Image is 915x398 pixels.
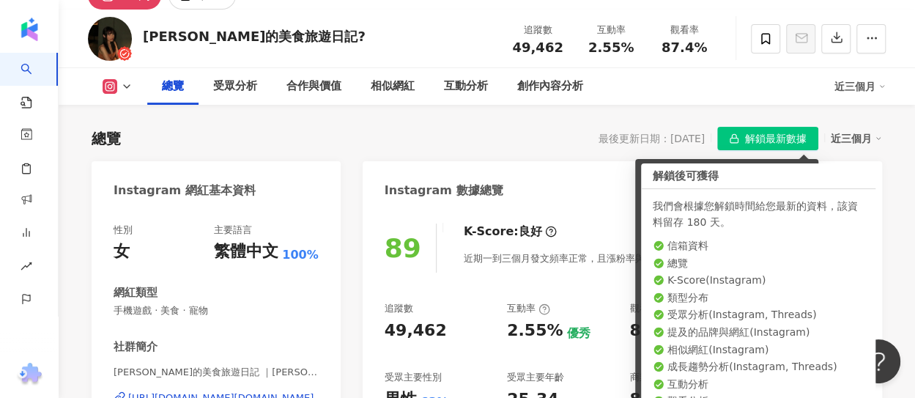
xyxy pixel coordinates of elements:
[629,371,725,384] div: 商業合作內容覆蓋比例
[653,257,864,271] li: 總覽
[653,239,864,254] li: 信箱資料
[385,183,503,199] div: Instagram 數據總覽
[464,243,735,273] div: 近期一到三個月發文頻率正常，且漲粉率與互動率高。
[114,339,158,355] div: 社群簡介
[444,78,488,95] div: 互動分析
[662,40,707,55] span: 87.4%
[566,325,590,342] div: 優秀
[88,17,132,61] img: KOL Avatar
[653,377,864,392] li: 互動分析
[507,320,563,342] div: 2.55%
[512,40,563,55] span: 49,462
[653,343,864,358] li: 相似網紅 ( Instagram )
[653,198,864,230] div: 我們會根據您解鎖時間給您最新的資料，該資料留存 180 天。
[213,78,257,95] div: 受眾分析
[519,224,542,240] div: 良好
[653,273,864,288] li: K-Score ( Instagram )
[92,128,121,149] div: 總覽
[656,23,712,37] div: 觀看率
[21,53,50,110] a: search
[114,285,158,301] div: 網紅類型
[21,251,32,284] span: rise
[629,320,685,342] div: 87.4%
[385,233,421,263] div: 89
[385,371,442,384] div: 受眾主要性別
[385,320,447,342] div: 49,462
[641,163,875,189] div: 解鎖後可獲得
[507,302,550,315] div: 互動率
[385,302,413,315] div: 追蹤數
[653,360,864,375] li: 成長趨勢分析 ( Instagram, Threads )
[653,308,864,323] li: 受眾分析 ( Instagram, Threads )
[464,224,557,240] div: K-Score :
[214,240,278,263] div: 繁體中文
[831,129,882,148] div: 近三個月
[653,325,864,340] li: 提及的品牌與網紅 ( Instagram )
[114,224,133,237] div: 性別
[517,78,583,95] div: 創作內容分析
[114,304,319,317] span: 手機遊戲 · 美食 · 寵物
[114,183,256,199] div: Instagram 網紅基本資料
[282,247,318,263] span: 100%
[599,133,705,144] div: 最後更新日期：[DATE]
[510,23,566,37] div: 追蹤數
[18,18,41,41] img: logo icon
[114,366,319,379] span: [PERSON_NAME]的美食旅遊日記 ｜[PERSON_NAME] | [PERSON_NAME].foodntravel
[583,23,639,37] div: 互動率
[745,128,807,151] span: 解鎖最新數據
[15,363,44,386] img: chrome extension
[286,78,341,95] div: 合作與價值
[717,127,818,150] button: 解鎖最新數據
[629,302,673,315] div: 觀看率
[653,291,864,306] li: 類型分布
[588,40,634,55] span: 2.55%
[162,78,184,95] div: 總覽
[214,224,252,237] div: 主要語言
[143,27,366,45] div: [PERSON_NAME]的美食旅遊日記?
[834,75,886,98] div: 近三個月
[114,240,130,263] div: 女
[856,339,900,383] iframe: Help Scout Beacon - Open
[371,78,415,95] div: 相似網紅
[507,371,564,384] div: 受眾主要年齡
